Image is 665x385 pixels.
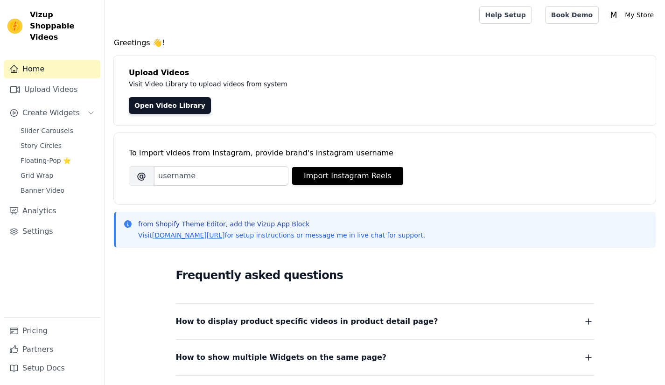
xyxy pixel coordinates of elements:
[21,186,64,195] span: Banner Video
[621,7,658,23] p: My Store
[7,19,22,34] img: Vizup
[129,78,547,90] p: Visit Video Library to upload videos from system
[4,222,100,241] a: Settings
[176,315,594,328] button: How to display product specific videos in product detail page?
[176,266,594,285] h2: Frequently asked questions
[21,141,62,150] span: Story Circles
[154,166,288,186] input: username
[606,7,658,23] button: M My Store
[138,219,425,229] p: from Shopify Theme Editor, add the Vizup App Block
[21,156,71,165] span: Floating-Pop ⭐
[129,67,641,78] h4: Upload Videos
[479,6,532,24] a: Help Setup
[4,80,100,99] a: Upload Videos
[15,184,100,197] a: Banner Video
[129,97,211,114] a: Open Video Library
[4,322,100,340] a: Pricing
[30,9,97,43] span: Vizup Shoppable Videos
[545,6,599,24] a: Book Demo
[176,315,438,328] span: How to display product specific videos in product detail page?
[610,10,617,20] text: M
[152,231,225,239] a: [DOMAIN_NAME][URL]
[21,126,73,135] span: Slider Carousels
[292,167,403,185] button: Import Instagram Reels
[4,104,100,122] button: Create Widgets
[176,351,387,364] span: How to show multiple Widgets on the same page?
[4,60,100,78] a: Home
[15,124,100,137] a: Slider Carousels
[129,166,154,186] span: @
[22,107,80,119] span: Create Widgets
[176,351,594,364] button: How to show multiple Widgets on the same page?
[15,169,100,182] a: Grid Wrap
[129,147,641,159] div: To import videos from Instagram, provide brand's instagram username
[138,231,425,240] p: Visit for setup instructions or message me in live chat for support.
[4,359,100,378] a: Setup Docs
[114,37,656,49] h4: Greetings 👋!
[21,171,53,180] span: Grid Wrap
[15,139,100,152] a: Story Circles
[4,340,100,359] a: Partners
[15,154,100,167] a: Floating-Pop ⭐
[4,202,100,220] a: Analytics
